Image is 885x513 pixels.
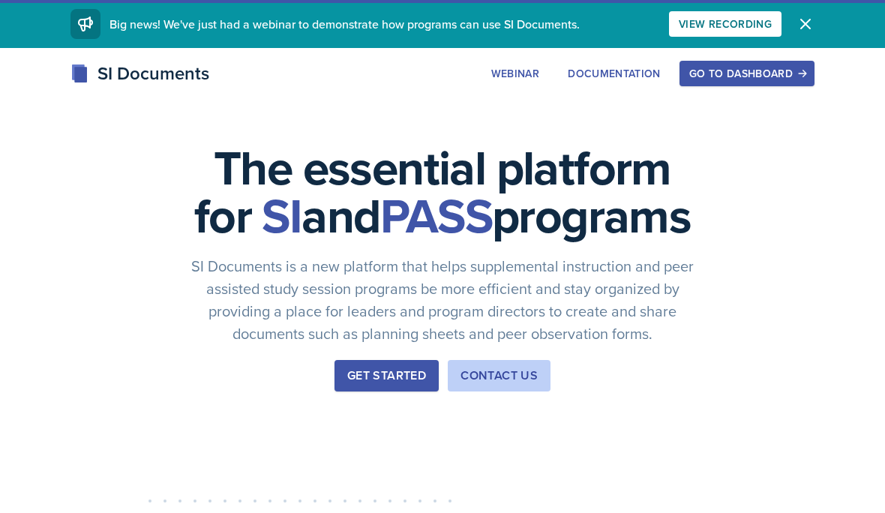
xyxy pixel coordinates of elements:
button: Get Started [334,360,439,391]
div: Go to Dashboard [689,67,805,79]
div: View Recording [679,18,772,30]
button: Contact Us [448,360,550,391]
div: Webinar [491,67,539,79]
div: Documentation [568,67,661,79]
button: Go to Dashboard [679,61,814,86]
div: SI Documents [70,60,209,87]
button: Webinar [481,61,549,86]
button: View Recording [669,11,781,37]
span: Big news! We've just had a webinar to demonstrate how programs can use SI Documents. [109,16,580,32]
button: Documentation [558,61,670,86]
div: Contact Us [460,367,538,385]
div: Get Started [347,367,426,385]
